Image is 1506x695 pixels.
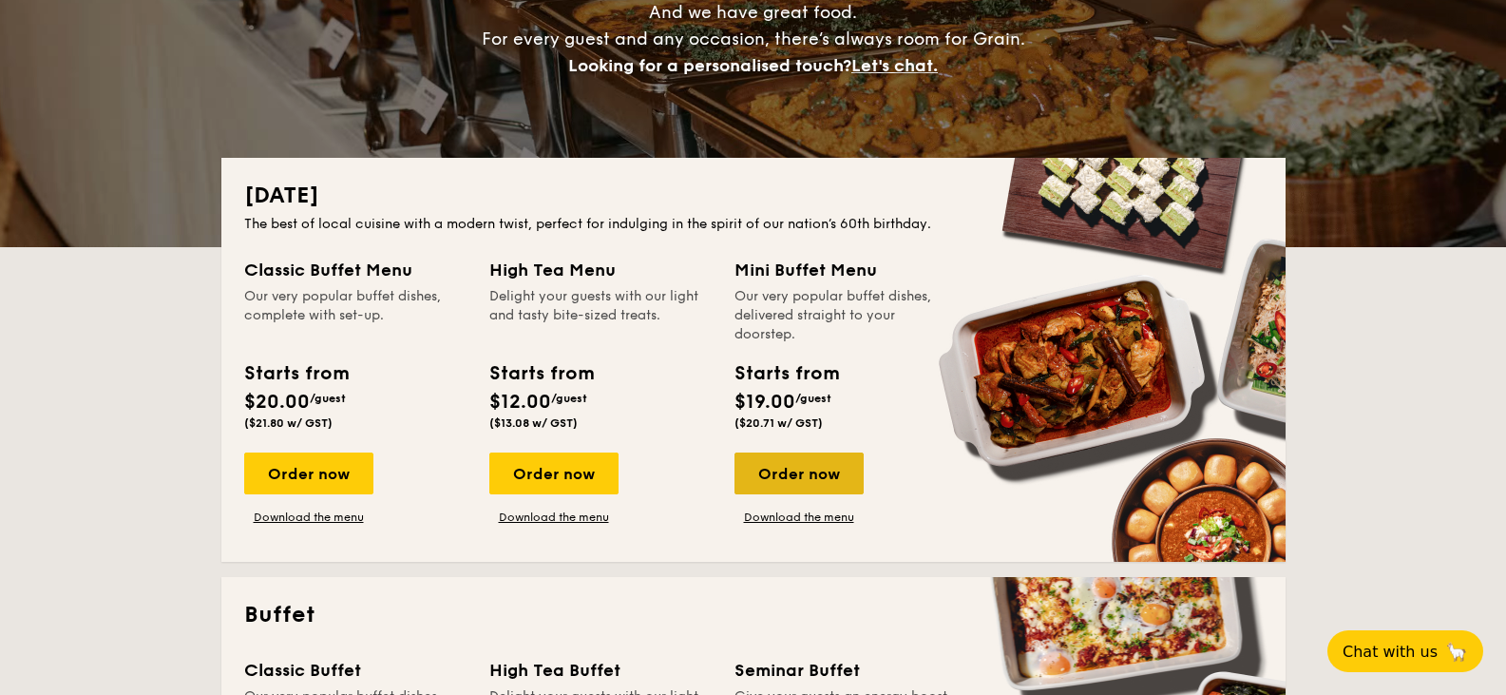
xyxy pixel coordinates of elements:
[1343,643,1438,661] span: Chat with us
[1327,630,1483,672] button: Chat with us🦙
[244,453,373,494] div: Order now
[244,287,467,344] div: Our very popular buffet dishes, complete with set-up.
[489,257,712,283] div: High Tea Menu
[734,657,957,684] div: Seminar Buffet
[734,510,864,525] a: Download the menu
[568,55,851,76] span: Looking for a personalised touch?
[244,181,1263,211] h2: [DATE]
[734,287,957,344] div: Our very popular buffet dishes, delivered straight to your doorstep.
[244,657,467,684] div: Classic Buffet
[489,510,619,525] a: Download the menu
[244,600,1263,630] h2: Buffet
[482,2,1025,76] span: And we have great food. For every guest and any occasion, there’s always room for Grain.
[489,359,593,388] div: Starts from
[489,453,619,494] div: Order now
[489,416,578,430] span: ($13.08 w/ GST)
[734,416,823,430] span: ($20.71 w/ GST)
[489,657,712,684] div: High Tea Buffet
[244,359,348,388] div: Starts from
[244,416,333,430] span: ($21.80 w/ GST)
[244,257,467,283] div: Classic Buffet Menu
[489,287,712,344] div: Delight your guests with our light and tasty bite-sized treats.
[489,391,551,414] span: $12.00
[734,257,957,283] div: Mini Buffet Menu
[244,215,1263,234] div: The best of local cuisine with a modern twist, perfect for indulging in the spirit of our nation’...
[734,359,838,388] div: Starts from
[734,391,795,414] span: $19.00
[551,392,587,405] span: /guest
[310,392,346,405] span: /guest
[795,392,831,405] span: /guest
[244,391,310,414] span: $20.00
[851,55,938,76] span: Let's chat.
[244,510,373,525] a: Download the menu
[1445,641,1468,663] span: 🦙
[734,453,864,494] div: Order now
